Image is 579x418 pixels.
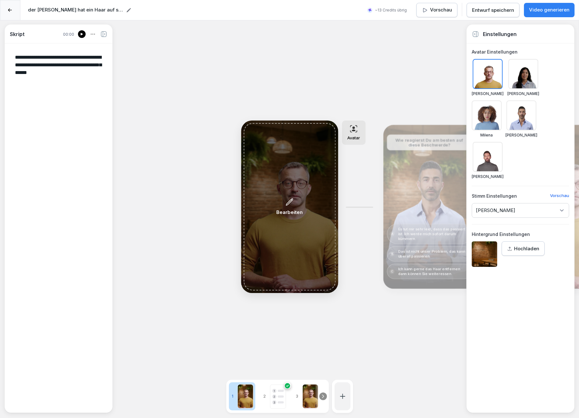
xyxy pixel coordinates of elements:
[472,48,569,55] h6: Avatar Einstellungen
[472,91,504,97] p: [PERSON_NAME]
[505,132,537,138] p: [PERSON_NAME]
[262,393,268,399] p: 2
[416,3,457,17] button: Vorschau
[10,30,25,38] h4: Skript
[483,30,517,38] h4: Einstellungen
[230,393,236,399] p: 1
[390,252,394,256] div: B
[398,267,469,276] p: Ich kann gerne das Haar entfernen dann können Sie weiteressen.
[347,135,360,140] p: Avatar
[375,7,407,13] p: ~13 Credits übrig
[550,193,569,203] p: Vorschau
[502,241,545,256] button: Hochladen
[476,207,515,214] p: [PERSON_NAME]
[398,227,469,241] p: Es tut mir sehr leid, dass das passiert ist. Ich werde mich sofort darum kümmern.
[472,193,517,199] h6: Stimm Einstellungen
[430,6,452,14] p: Vorschau
[472,241,497,267] img: zkx8ucaw0djsgg9wvcekz211.png
[529,6,569,14] p: Video generieren
[481,132,493,138] p: Milena
[472,231,530,238] h6: Hintergrund Einstellungen
[294,393,300,399] p: 3
[276,209,303,216] p: Bearbeiten
[524,3,575,17] button: Video generieren
[507,245,539,252] div: Hochladen
[472,7,514,14] div: Entwurf speichern
[390,269,394,274] div: C
[467,3,519,17] button: Entwurf speichern
[507,91,539,97] p: [PERSON_NAME]
[390,231,394,236] div: A
[63,32,74,37] p: 00:00
[398,249,469,259] p: Das ist nicht unser Problem, das kann überall passieren.
[472,174,504,180] p: [PERSON_NAME]
[28,6,124,14] h2: der [PERSON_NAME] hat ein Haar auf seiner Pizza gefunden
